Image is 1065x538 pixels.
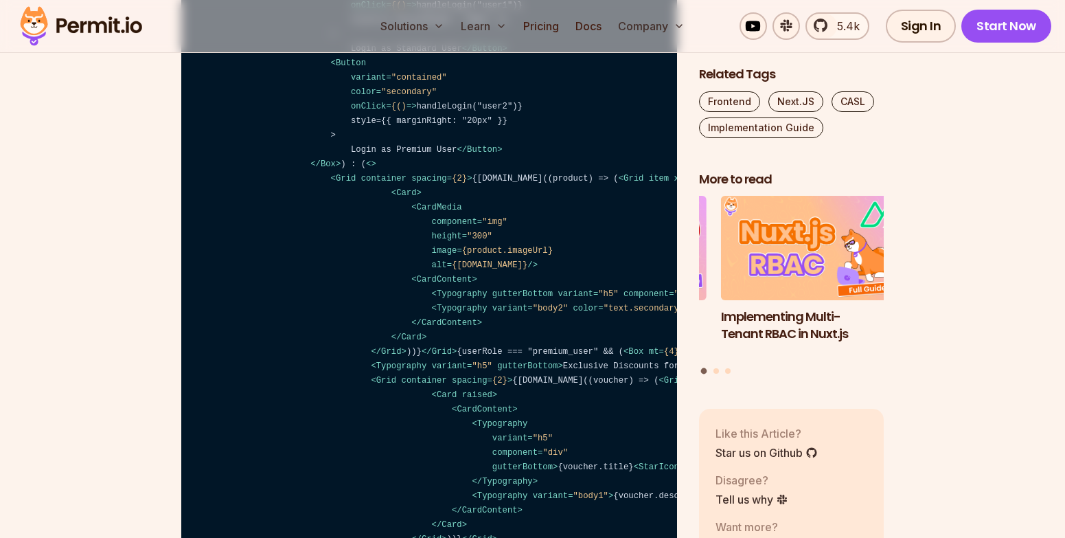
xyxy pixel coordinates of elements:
span: < = = = = /> [190,203,553,270]
img: Permit logo [14,3,148,49]
span: <> [366,159,376,169]
span: < > [391,188,422,198]
li: 3 of 3 [521,197,707,360]
span: < = > [371,376,512,385]
a: Implementing Multi-Tenant RBAC in Nuxt.jsImplementing Multi-Tenant RBAC in Nuxt.js [721,197,906,360]
a: Docs [570,12,607,40]
span: "img" [482,217,507,227]
span: StarIcon [639,462,679,472]
img: Implementing Multi-Tenant RBAC in Nuxt.js [721,197,906,301]
span: 5.4k [829,18,860,34]
span: raised [462,390,492,400]
a: 5.4k [805,12,869,40]
span: Typography [477,491,528,501]
a: Tell us why [715,491,788,508]
span: "body1" [573,491,608,501]
span: "secondary" [381,87,437,97]
span: < > [432,390,498,400]
span: < = > [623,347,684,357]
span: CardContent [457,405,512,414]
span: </ > [457,145,502,155]
span: {4} [664,347,679,357]
span: Grid [376,376,396,385]
span: Grid [336,174,356,183]
li: 1 of 3 [721,197,906,360]
span: variant [351,73,386,82]
span: < = > [331,174,472,183]
span: Card [402,333,422,342]
span: spacing [452,376,487,385]
span: mt [649,347,659,357]
span: color [573,304,599,313]
span: < > [411,275,477,284]
h2: More to read [699,171,884,188]
span: < = > [371,361,562,371]
span: "h5" [472,361,492,371]
span: < = = > [432,289,705,299]
span: container [402,376,447,385]
p: Disagree? [715,472,788,489]
span: Box [321,159,336,169]
span: item [649,174,669,183]
button: Go to slide 1 [701,368,707,374]
span: </ > [411,318,482,328]
a: Implementation Guide [699,117,823,138]
a: CASL [832,91,874,112]
div: Posts [699,197,884,377]
span: variant [558,289,593,299]
h2: Related Tags [699,66,884,83]
span: gutterBottom [492,289,553,299]
span: {() [391,102,406,111]
span: </ > [391,333,426,342]
span: gutterBottom [492,462,553,472]
span: CardMedia [417,203,462,212]
span: {2} [492,376,507,385]
span: < = = = = > [659,376,927,385]
span: </ > [310,159,341,169]
span: {2} [452,174,467,183]
span: "div" [542,448,568,458]
span: Grid [664,376,684,385]
p: Like this Article? [715,425,818,442]
span: Typography [477,419,528,429]
span: Card [396,188,416,198]
span: variant [492,304,527,313]
span: CardContent [417,275,472,284]
button: Solutions [375,12,450,40]
span: "body2" [533,304,568,313]
span: onClick [351,102,386,111]
span: variant [432,361,467,371]
span: Typography [482,477,533,486]
a: Pricing [518,12,564,40]
a: Start Now [961,10,1051,43]
span: variant [533,491,568,501]
span: < = = = = > [619,174,886,183]
span: < = > [472,491,613,501]
span: height [432,232,462,241]
span: image [432,246,457,256]
span: Card [437,390,457,400]
button: Learn [455,12,512,40]
span: Typography [437,304,488,313]
span: {[DOMAIN_NAME]} [452,260,527,270]
span: Button [467,145,497,155]
button: Go to slide 3 [725,368,731,374]
span: variant [492,434,527,443]
span: xs [674,174,685,183]
span: component [623,289,669,299]
span: "contained" [391,73,447,82]
span: {product.imageUrl} [462,246,553,256]
span: </ > [422,347,457,357]
img: Implement Multi-Tenancy Role-Based Access Control (RBAC) in MongoDB [521,197,707,301]
h3: Implement Multi-Tenancy Role-Based Access Control (RBAC) in MongoDB [521,309,707,359]
span: "text.secondary" [604,304,685,313]
span: Grid [432,347,452,357]
p: Want more? [715,519,823,535]
span: </ > [371,347,406,357]
span: gutterBottom [497,361,558,371]
span: Button [336,58,366,68]
span: < > [452,405,518,414]
span: "div" [674,289,700,299]
span: < = = > [432,304,689,313]
span: </ > [432,520,467,530]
